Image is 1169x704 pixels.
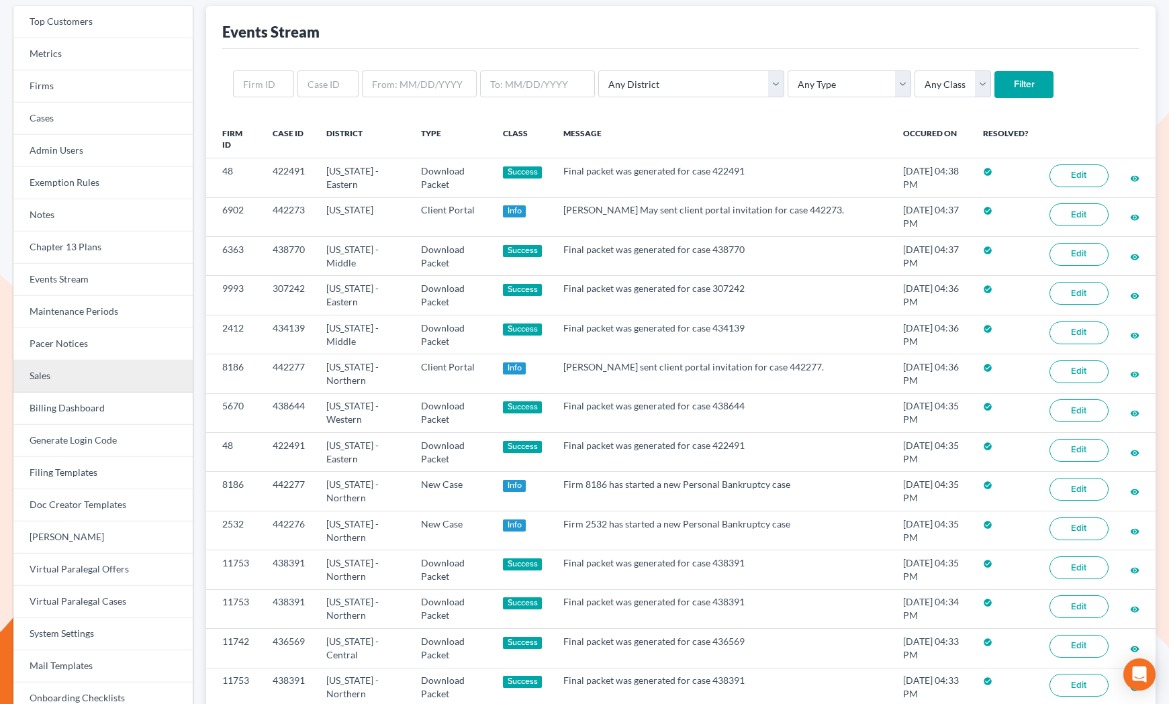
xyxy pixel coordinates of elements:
i: visibility [1130,331,1139,340]
td: Download Packet [410,276,492,315]
td: Download Packet [410,433,492,472]
a: Edit [1049,321,1109,344]
a: visibility [1130,603,1139,614]
a: Top Customers [13,6,193,38]
a: Exemption Rules [13,167,193,199]
td: [US_STATE] [316,197,410,236]
a: Edit [1049,595,1109,618]
td: Final packet was generated for case 422491 [553,433,893,472]
i: visibility [1130,487,1139,497]
td: 422491 [262,433,316,472]
i: check_circle [983,246,992,255]
a: visibility [1130,642,1139,654]
td: 442273 [262,197,316,236]
td: Download Packet [410,550,492,589]
a: Mail Templates [13,650,193,683]
div: Success [503,245,542,257]
div: Success [503,597,542,609]
a: Edit [1049,674,1109,697]
td: 11753 [206,550,262,589]
i: check_circle [983,481,992,490]
div: Open Intercom Messenger [1123,658,1156,691]
td: [US_STATE] - Central [316,629,410,668]
td: [US_STATE] - Middle [316,237,410,276]
td: 436569 [262,629,316,668]
div: Success [503,558,542,570]
i: visibility [1130,291,1139,301]
a: Edit [1049,203,1109,226]
a: Notes [13,199,193,232]
div: Success [503,441,542,453]
a: Edit [1049,243,1109,266]
a: Edit [1049,556,1109,579]
i: visibility [1130,448,1139,458]
input: To: MM/DD/YYYY [480,70,595,97]
td: 6902 [206,197,262,236]
a: Sales [13,360,193,393]
td: [DATE] 04:33 PM [892,629,972,668]
td: 2412 [206,315,262,354]
td: 8186 [206,354,262,393]
div: Events Stream [222,22,320,42]
i: check_circle [983,285,992,294]
td: [DATE] 04:36 PM [892,354,972,393]
a: visibility [1130,407,1139,418]
i: visibility [1130,213,1139,222]
td: [US_STATE] - Eastern [316,433,410,472]
i: check_circle [983,442,992,451]
td: [DATE] 04:34 PM [892,589,972,628]
div: Info [503,480,526,492]
td: 442276 [262,511,316,550]
td: Download Packet [410,393,492,432]
td: Client Portal [410,354,492,393]
td: [US_STATE] - Northern [316,589,410,628]
a: visibility [1130,329,1139,340]
td: 438770 [262,237,316,276]
td: 5670 [206,393,262,432]
td: 307242 [262,276,316,315]
input: From: MM/DD/YYYY [362,70,477,97]
i: visibility [1130,409,1139,418]
td: 438391 [262,589,316,628]
a: Firms [13,70,193,103]
th: Class [492,119,553,158]
i: visibility [1130,174,1139,183]
a: Virtual Paralegal Offers [13,554,193,586]
a: Metrics [13,38,193,70]
a: visibility [1130,525,1139,536]
th: Occured On [892,119,972,158]
a: Edit [1049,282,1109,305]
a: visibility [1130,564,1139,575]
td: Final packet was generated for case 422491 [553,158,893,197]
td: Download Packet [410,237,492,276]
i: check_circle [983,520,992,530]
td: 442277 [262,354,316,393]
td: [DATE] 04:35 PM [892,550,972,589]
td: [PERSON_NAME] sent client portal invitation for case 442277. [553,354,893,393]
td: Final packet was generated for case 438391 [553,589,893,628]
td: [US_STATE] - Northern [316,550,410,589]
a: [PERSON_NAME] [13,521,193,554]
a: Generate Login Code [13,425,193,457]
td: 8186 [206,472,262,511]
td: 11742 [206,629,262,668]
div: Success [503,166,542,179]
td: [DATE] 04:36 PM [892,315,972,354]
th: Case ID [262,119,316,158]
td: New Case [410,511,492,550]
input: Firm ID [233,70,294,97]
td: Final packet was generated for case 438644 [553,393,893,432]
i: check_circle [983,363,992,372]
i: visibility [1130,605,1139,614]
a: visibility [1130,368,1139,379]
td: 48 [206,158,262,197]
td: [US_STATE] - Middle [316,315,410,354]
a: Virtual Paralegal Cases [13,586,193,618]
td: [DATE] 04:37 PM [892,197,972,236]
th: Resolved? [972,119,1039,158]
td: 48 [206,433,262,472]
i: visibility [1130,370,1139,379]
th: Type [410,119,492,158]
div: Success [503,323,542,336]
a: Edit [1049,164,1109,187]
